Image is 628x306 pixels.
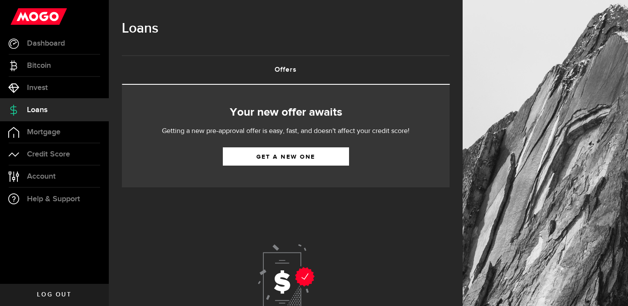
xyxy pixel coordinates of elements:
h2: Your new offer awaits [135,103,437,122]
a: Offers [122,56,450,84]
p: Getting a new pre-approval offer is easy, fast, and doesn't affect your credit score! [136,126,436,136]
iframe: LiveChat chat widget [591,269,628,306]
span: Loans [27,106,47,114]
span: Invest [27,84,48,92]
span: Mortgage [27,128,60,136]
a: Get a new one [223,147,349,166]
ul: Tabs Navigation [122,55,450,85]
span: Log out [37,292,71,298]
h1: Loans [122,17,450,40]
span: Credit Score [27,150,70,158]
span: Bitcoin [27,62,51,70]
span: Dashboard [27,40,65,47]
span: Account [27,173,56,180]
span: Help & Support [27,195,80,203]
